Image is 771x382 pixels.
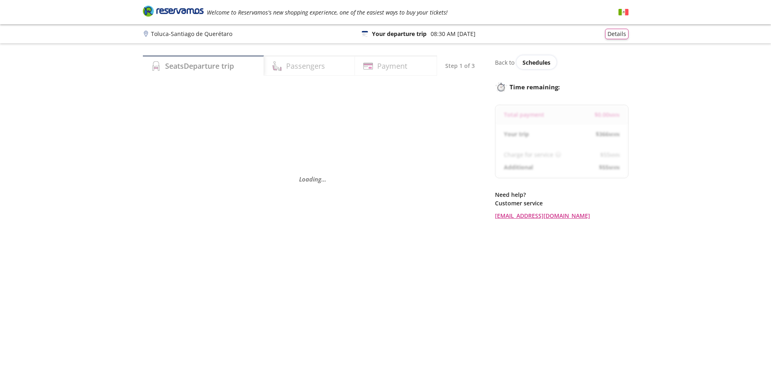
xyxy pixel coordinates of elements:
[151,30,232,38] p: Toluca - Santiago de Querétaro
[609,112,620,118] small: MXN
[143,5,204,19] a: Brand Logo
[323,175,325,183] span: .
[504,150,553,159] p: Charge for service
[321,175,323,183] span: .
[618,7,629,17] button: Español
[522,59,550,66] span: Schedules
[372,30,427,38] p: Your departure trip
[600,150,620,159] span: $ 55
[605,29,629,39] button: Details
[445,61,475,70] p: Step 1 of 3
[165,61,234,72] h4: Seats Departure trip
[299,175,326,183] em: Loading
[431,30,476,38] p: 08:30 AM [DATE]
[596,130,620,138] span: $ 366
[595,110,620,119] span: $ 0.00
[504,110,544,119] p: Total payment
[495,58,514,67] p: Back to
[609,131,620,137] small: MXN
[495,190,629,199] p: Need help?
[495,55,629,69] div: Back to schedules
[495,199,629,207] p: Customer service
[207,8,448,16] em: Welcome to Reservamos's new shopping experience, one of the easiest ways to buy your tickets!
[599,163,620,171] span: $ 55
[143,5,204,17] i: Brand Logo
[610,152,620,158] small: MXN
[495,81,629,93] p: Time remaining :
[504,130,529,138] p: Your trip
[495,211,629,220] a: [EMAIL_ADDRESS][DOMAIN_NAME]
[325,175,326,183] span: .
[377,61,407,72] h4: Payment
[609,165,620,171] small: MXN
[286,61,325,72] h4: Passengers
[504,163,533,171] p: Additional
